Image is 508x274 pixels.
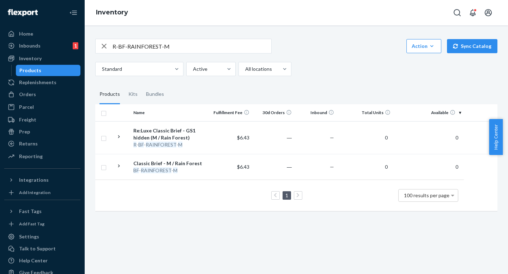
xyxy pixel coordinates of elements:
th: Inbound [295,104,337,121]
div: Products [19,67,41,74]
div: Kits [128,85,138,104]
div: Re:Luxe Classic Brief - GS1 hidden (M / Rain Forest) [133,127,207,141]
div: - - - [133,141,207,148]
span: $6.43 [237,135,249,141]
em: BF [138,142,144,148]
button: Fast Tags [4,206,80,217]
button: Help Center [489,119,503,155]
a: Settings [4,231,80,242]
button: Open notifications [466,6,480,20]
input: All locations [244,66,245,73]
span: $6.43 [237,164,249,170]
div: Inventory [19,55,42,62]
th: 30d Orders [252,104,295,121]
div: Returns [19,140,38,147]
a: Returns [4,138,80,149]
input: Standard [101,66,102,73]
ol: breadcrumbs [90,2,134,23]
span: 100 results per page [404,192,449,198]
a: Freight [4,114,80,125]
a: Replenishments [4,77,80,88]
span: 0 [453,164,461,170]
div: Reporting [19,153,43,160]
button: Sync Catalog [447,39,497,53]
a: Page 1 is your current page [284,192,290,198]
a: Add Fast Tag [4,220,80,228]
th: Name [131,104,210,121]
span: 0 [382,164,391,170]
a: Add Integration [4,188,80,197]
div: Add Fast Tag [19,221,44,227]
img: Flexport logo [8,9,38,16]
button: Action [406,39,441,53]
a: Talk to Support [4,243,80,254]
div: Bundles [146,85,164,104]
span: 0 [453,135,461,141]
td: ― [252,121,295,154]
div: Products [99,85,120,104]
a: Products [16,65,81,76]
button: Close Navigation [66,6,80,20]
a: Inventory [4,53,80,64]
th: Fulfillment Fee [210,104,252,121]
em: M [173,167,177,173]
a: Home [4,28,80,39]
em: RAINFOREST [146,142,176,148]
a: Inventory [96,8,128,16]
div: Replenishments [19,79,56,86]
button: Integrations [4,174,80,186]
input: Active [192,66,193,73]
div: Freight [19,116,36,123]
em: M [178,142,182,148]
div: Orders [19,91,36,98]
em: BF [133,167,139,173]
a: Orders [4,89,80,100]
span: — [330,164,334,170]
td: ― [252,154,295,180]
th: Available [393,104,464,121]
div: Add Integration [19,189,50,195]
div: Parcel [19,104,34,111]
div: 1 [73,42,78,49]
div: Talk to Support [19,245,56,252]
div: Help Center [19,257,48,264]
em: RAINFOREST [141,167,171,173]
div: Home [19,30,33,37]
button: Open Search Box [450,6,464,20]
a: Help Center [4,255,80,266]
th: Total Units [337,104,393,121]
div: Inbounds [19,42,41,49]
div: Integrations [19,176,49,183]
div: Classic Brief - M / Rain Forest [133,160,207,167]
span: — [330,135,334,141]
div: Fast Tags [19,208,42,215]
a: Inbounds1 [4,40,80,51]
div: - - [133,167,207,174]
em: R [133,142,137,148]
a: Reporting [4,151,80,162]
div: Action [412,43,436,50]
input: Search inventory by name or sku [113,39,271,53]
div: Prep [19,128,30,135]
div: Settings [19,233,39,240]
a: Prep [4,126,80,137]
button: Open account menu [481,6,495,20]
span: 0 [382,135,391,141]
a: Parcel [4,101,80,113]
